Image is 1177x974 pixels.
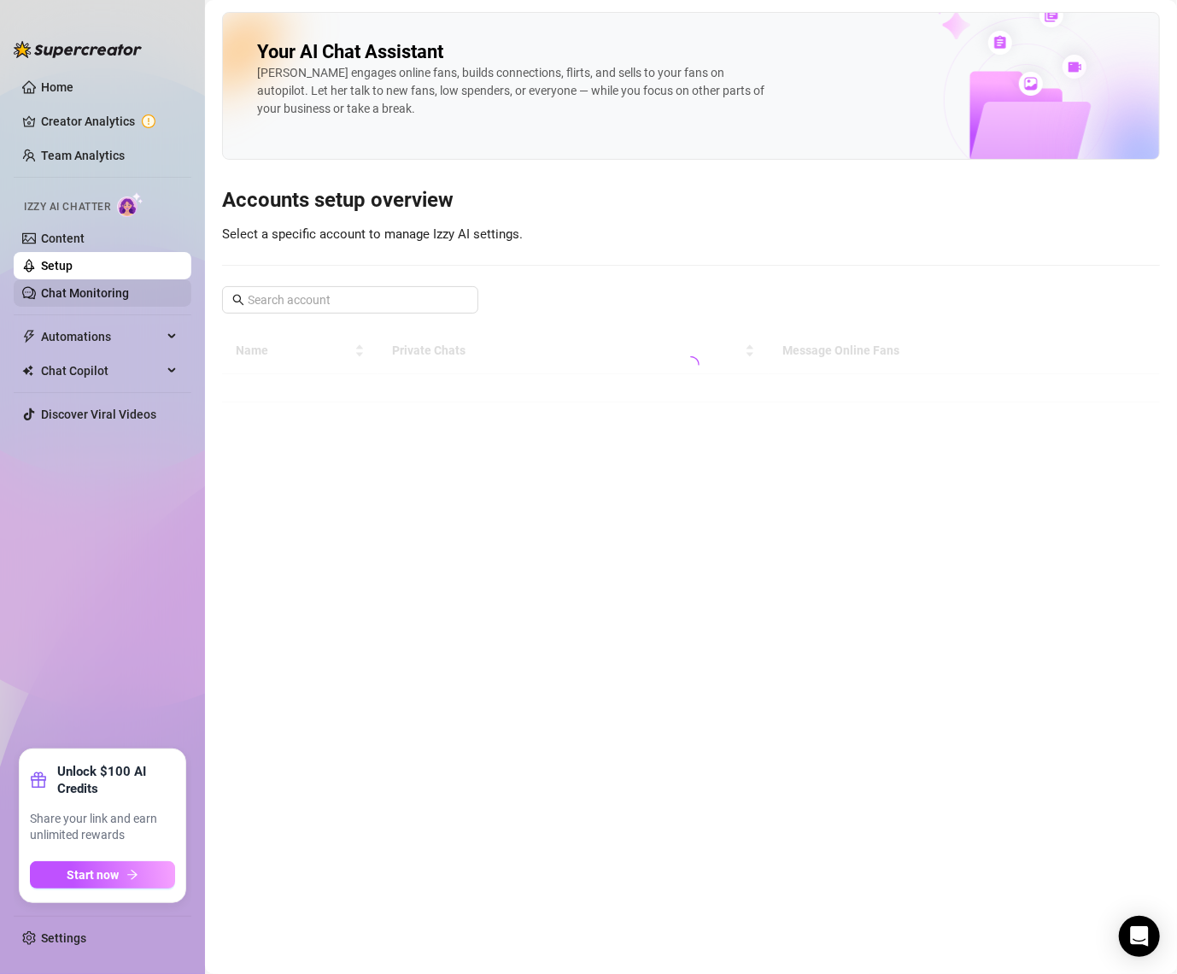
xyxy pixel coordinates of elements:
span: gift [30,772,47,789]
span: Start now [67,868,120,882]
a: Creator Analytics exclamation-circle [41,108,178,135]
a: Home [41,80,73,94]
span: search [232,294,244,306]
a: Chat Monitoring [41,286,129,300]
a: Setup [41,259,73,273]
a: Settings [41,931,86,945]
img: AI Chatter [117,192,143,217]
img: Chat Copilot [22,365,33,377]
span: Automations [41,323,162,350]
div: [PERSON_NAME] engages online fans, builds connections, flirts, and sells to your fans on autopilo... [257,64,770,118]
span: loading [682,356,700,373]
input: Search account [248,290,454,309]
img: logo-BBDzfeDw.svg [14,41,142,58]
a: Discover Viral Videos [41,408,156,421]
strong: Unlock $100 AI Credits [57,763,175,797]
h2: Your AI Chat Assistant [257,40,443,64]
span: Share your link and earn unlimited rewards [30,811,175,844]
a: Content [41,232,85,245]
button: Start nowarrow-right [30,861,175,889]
span: Izzy AI Chatter [24,199,110,215]
span: arrow-right [126,869,138,881]
a: Team Analytics [41,149,125,162]
div: Open Intercom Messenger [1119,916,1160,957]
span: Chat Copilot [41,357,162,384]
span: Select a specific account to manage Izzy AI settings. [222,226,523,242]
span: thunderbolt [22,330,36,343]
h3: Accounts setup overview [222,187,1160,214]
